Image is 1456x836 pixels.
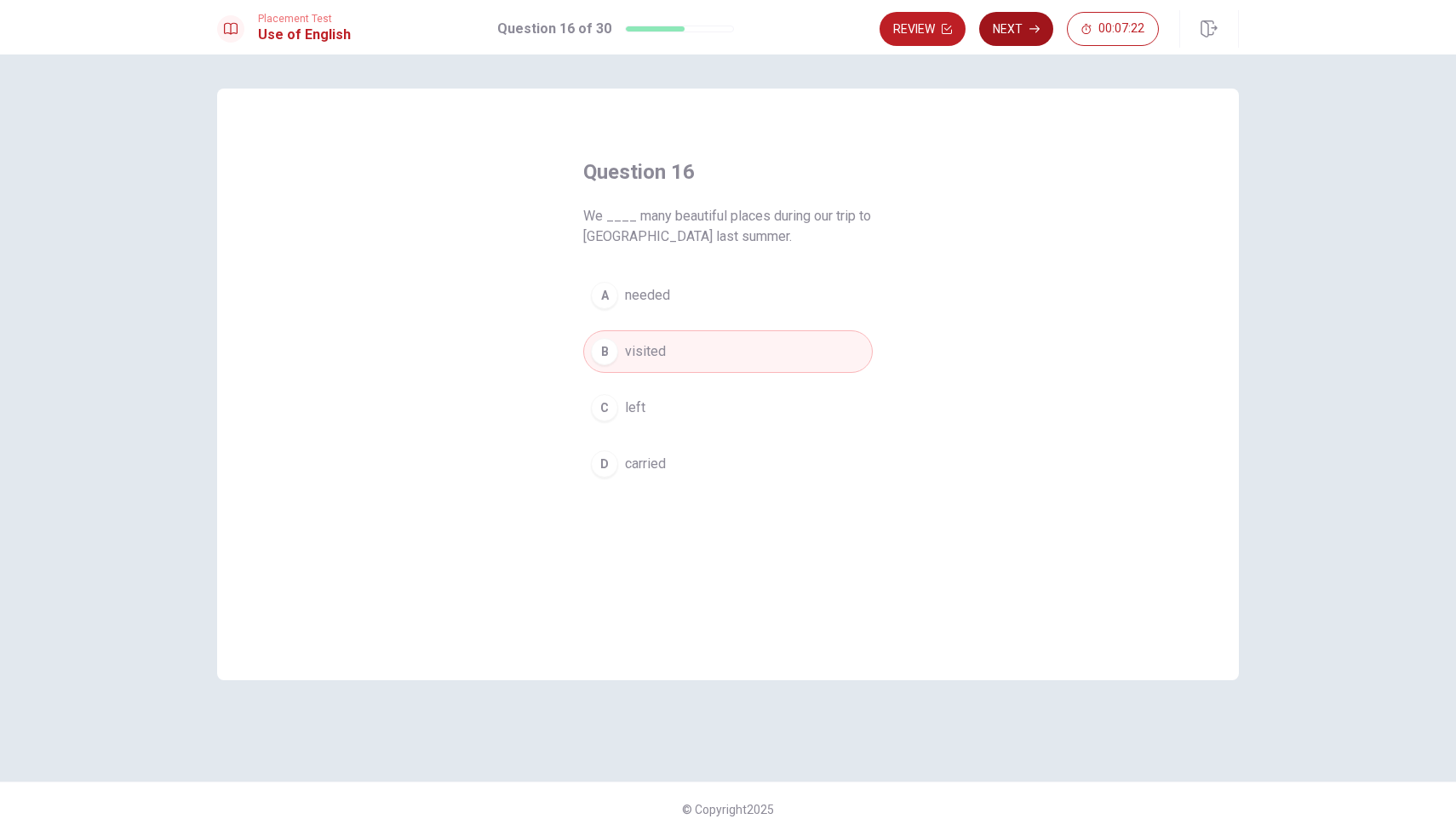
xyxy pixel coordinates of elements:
h1: Question 16 of 30 [497,19,611,39]
button: Cleft [583,387,873,429]
span: © Copyright 2025 [682,803,774,816]
button: 00:07:22 [1067,12,1159,46]
div: A [591,282,618,309]
span: needed [625,285,670,306]
div: C [591,394,618,421]
button: Review [880,12,966,46]
span: Placement Test [258,13,351,25]
span: left [625,398,645,418]
h1: Use of English [258,25,351,45]
h4: Question 16 [583,158,873,186]
span: 00:07:22 [1098,22,1144,36]
div: B [591,338,618,365]
span: We ____ many beautiful places during our trip to [GEOGRAPHIC_DATA] last summer. [583,206,873,247]
button: Aneeded [583,274,873,317]
button: Dcarried [583,443,873,485]
div: D [591,450,618,478]
button: Bvisited [583,330,873,373]
span: visited [625,341,666,362]
span: carried [625,454,666,474]
button: Next [979,12,1053,46]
